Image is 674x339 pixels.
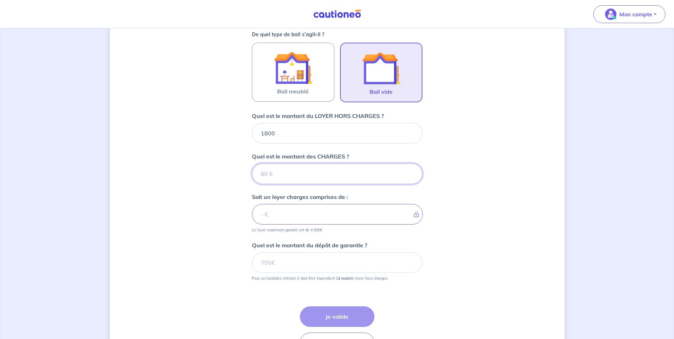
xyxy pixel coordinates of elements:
[370,87,393,96] span: Bail vide
[252,204,423,225] input: - €
[252,227,322,232] p: Le loyer maximum garanti est de 4 500€
[252,252,422,273] input: 750€
[274,49,312,87] img: illu_furnished_lease.svg
[252,241,367,249] p: Quel est le montant du dépôt de garantie ?
[252,123,422,144] input: 750€
[605,9,616,20] img: illu_account_valid_menu.svg
[338,276,350,281] strong: 1 mois
[593,5,665,23] button: illu_account_valid_menu.svgMon compte
[252,32,422,37] p: De quel type de bail s’agit-il ?
[311,10,364,18] img: Cautioneo
[619,10,652,18] p: Mon compte
[252,163,422,184] input: 80 €
[252,276,388,281] p: Pour un locataire entrant, il doit être équivalent à de loyer hors charges.
[252,112,384,120] p: Quel est le montant du LOYER HORS CHARGES ?
[362,49,400,87] img: illu_empty_lease.svg
[252,152,349,161] p: Quel est le montant des CHARGES ?
[252,193,348,201] p: Soit un loyer charges comprises de :
[277,87,309,96] span: Bail meublé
